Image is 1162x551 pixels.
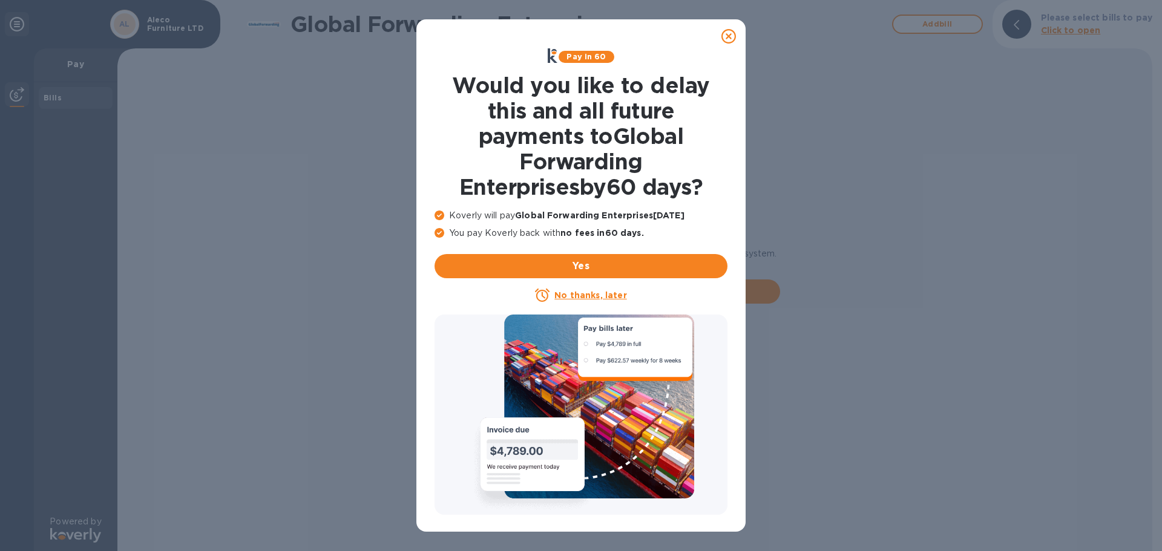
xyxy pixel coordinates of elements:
span: Yes [444,259,718,273]
b: Global Forwarding Enterprises [DATE] [515,210,684,220]
u: No thanks, later [554,290,626,300]
p: Koverly will pay [435,209,727,222]
h1: Would you like to delay this and all future payments to Global Forwarding Enterprises by 60 days ? [435,73,727,200]
b: Pay in 60 [566,52,606,61]
button: Yes [435,254,727,278]
p: You pay Koverly back with [435,227,727,240]
b: no fees in 60 days . [560,228,643,238]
